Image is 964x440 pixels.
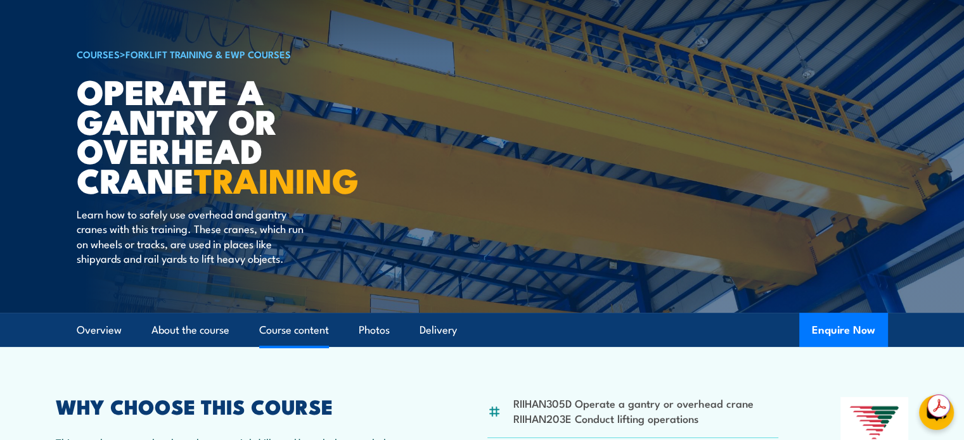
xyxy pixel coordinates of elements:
button: Enquire Now [799,313,888,347]
strong: TRAINING [194,153,359,205]
a: Forklift Training & EWP Courses [125,47,291,61]
p: Learn how to safely use overhead and gantry cranes with this training. These cranes, which run on... [77,206,308,266]
li: RIIHAN203E Conduct lifting operations [513,411,754,425]
h1: Operate a Gantry or Overhead Crane [77,76,390,194]
a: COURSES [77,47,120,61]
button: chat-button [919,395,954,430]
li: RIIHAN305D Operate a gantry or overhead crane [513,396,754,410]
h2: WHY CHOOSE THIS COURSE [56,397,426,415]
a: Photos [359,313,390,347]
h6: > [77,46,390,61]
a: Overview [77,313,122,347]
a: Course content [259,313,329,347]
a: Delivery [420,313,457,347]
a: About the course [151,313,229,347]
